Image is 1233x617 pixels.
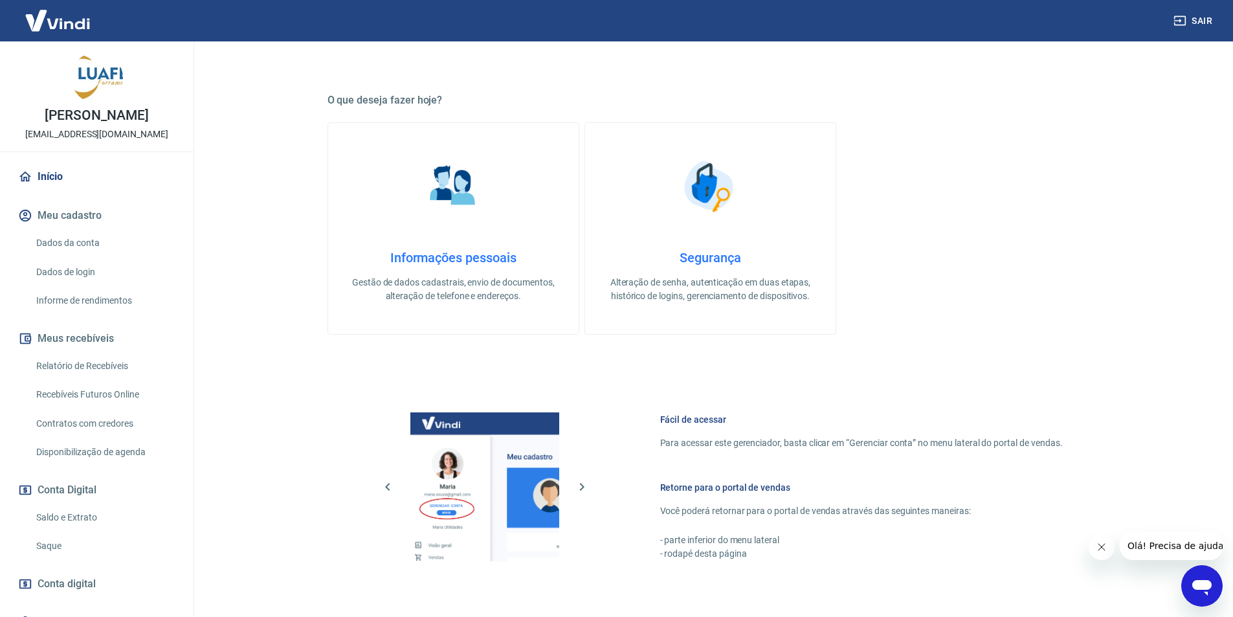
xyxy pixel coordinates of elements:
[31,381,178,408] a: Recebíveis Futuros Online
[678,154,742,219] img: Segurança
[584,122,836,335] a: SegurançaSegurançaAlteração de senha, autenticação em duas etapas, histórico de logins, gerenciam...
[16,570,178,598] a: Conta digital
[8,9,109,19] span: Olá! Precisa de ajuda?
[1171,9,1217,33] button: Sair
[1089,534,1115,560] iframe: Fechar mensagem
[25,128,168,141] p: [EMAIL_ADDRESS][DOMAIN_NAME]
[660,547,1063,561] p: - rodapé desta página
[328,122,579,335] a: Informações pessoaisInformações pessoaisGestão de dados cadastrais, envio de documentos, alteraçã...
[31,504,178,531] a: Saldo e Extrato
[16,324,178,353] button: Meus recebíveis
[349,276,558,303] p: Gestão de dados cadastrais, envio de documentos, alteração de telefone e endereços.
[660,436,1063,450] p: Para acessar este gerenciador, basta clicar em “Gerenciar conta” no menu lateral do portal de ven...
[660,413,1063,426] h6: Fácil de acessar
[1120,532,1223,560] iframe: Mensagem da empresa
[16,476,178,504] button: Conta Digital
[31,230,178,256] a: Dados da conta
[31,259,178,286] a: Dados de login
[16,1,100,40] img: Vindi
[349,250,558,265] h4: Informações pessoais
[38,575,96,593] span: Conta digital
[71,52,123,104] img: 91ef6542-c19c-4449-abd1-521596d123b0.jpeg
[606,276,815,303] p: Alteração de senha, autenticação em duas etapas, histórico de logins, gerenciamento de dispositivos.
[660,481,1063,494] h6: Retorne para o portal de vendas
[660,533,1063,547] p: - parte inferior do menu lateral
[31,439,178,466] a: Disponibilização de agenda
[421,154,485,219] img: Informações pessoais
[45,109,148,122] p: [PERSON_NAME]
[31,410,178,437] a: Contratos com credores
[31,353,178,379] a: Relatório de Recebíveis
[16,163,178,191] a: Início
[31,533,178,559] a: Saque
[410,412,559,561] img: Imagem da dashboard mostrando o botão de gerenciar conta na sidebar no lado esquerdo
[660,504,1063,518] p: Você poderá retornar para o portal de vendas através das seguintes maneiras:
[16,201,178,230] button: Meu cadastro
[1181,565,1223,607] iframe: Botão para abrir a janela de mensagens
[31,287,178,314] a: Informe de rendimentos
[328,94,1094,107] h5: O que deseja fazer hoje?
[606,250,815,265] h4: Segurança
